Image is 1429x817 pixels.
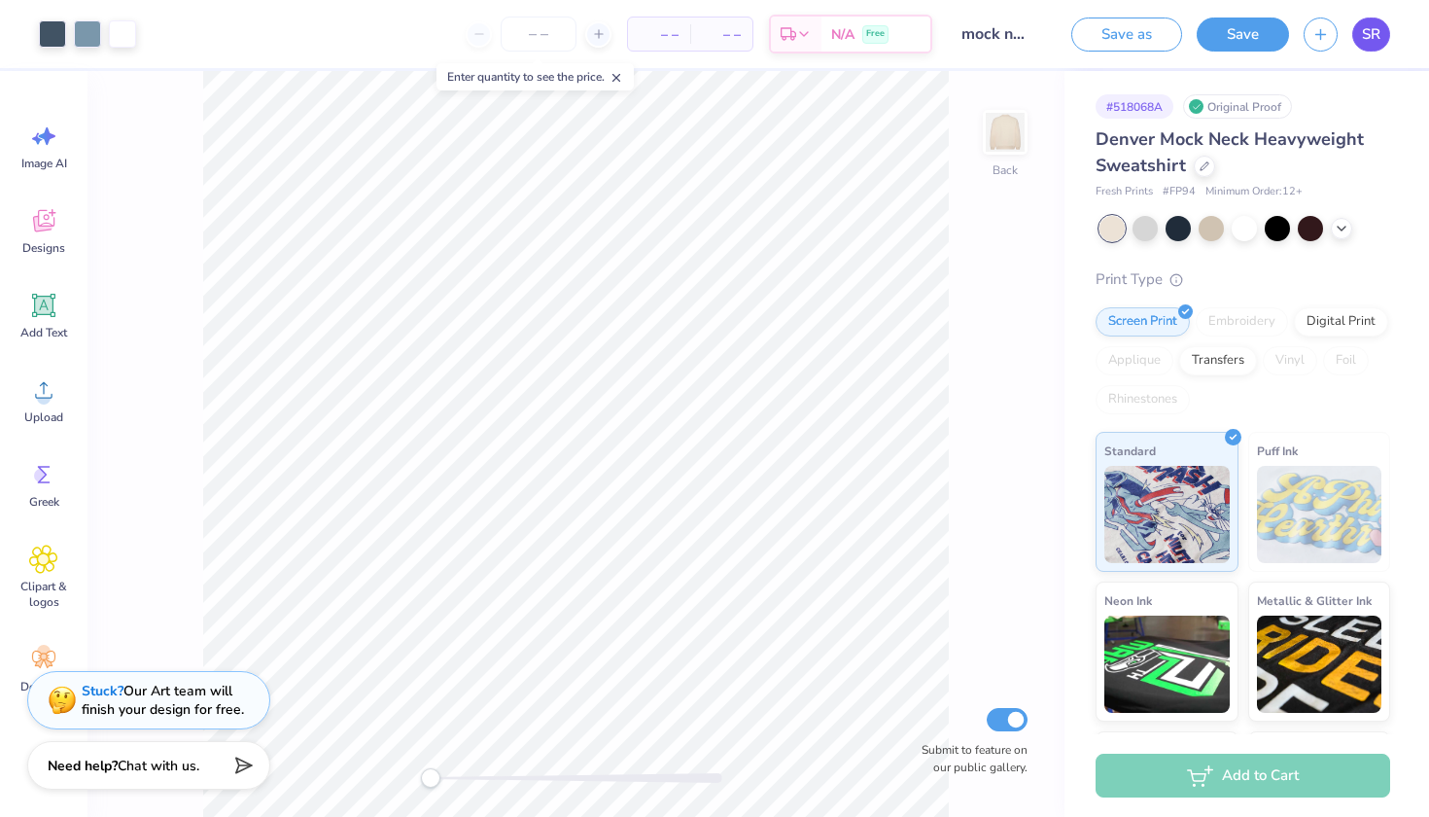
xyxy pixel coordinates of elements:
[1323,346,1369,375] div: Foil
[1096,346,1173,375] div: Applique
[436,63,634,90] div: Enter quantity to see the price.
[947,15,1042,53] input: Untitled Design
[1257,466,1382,563] img: Puff Ink
[640,24,679,45] span: – –
[1071,18,1182,52] button: Save as
[24,409,63,425] span: Upload
[12,579,76,610] span: Clipart & logos
[1294,307,1388,337] div: Digital Print
[29,494,59,510] span: Greek
[48,757,118,775] strong: Need help?
[20,325,67,340] span: Add Text
[911,741,1028,776] label: Submit to feature on our public gallery.
[1352,18,1390,52] a: SR
[22,240,65,256] span: Designs
[1096,307,1190,337] div: Screen Print
[1257,590,1372,611] span: Metallic & Glitter Ink
[702,24,741,45] span: – –
[118,757,199,775] span: Chat with us.
[1096,385,1190,414] div: Rhinestones
[866,27,885,41] span: Free
[82,682,244,719] div: Our Art team will finish your design for free.
[831,24,854,45] span: N/A
[1183,94,1292,119] div: Original Proof
[1096,94,1173,119] div: # 518068A
[1104,441,1156,461] span: Standard
[986,113,1025,152] img: Back
[1205,184,1303,200] span: Minimum Order: 12 +
[421,768,440,788] div: Accessibility label
[20,679,67,694] span: Decorate
[1104,466,1230,563] img: Standard
[82,682,123,700] strong: Stuck?
[1104,616,1230,713] img: Neon Ink
[1096,127,1364,177] span: Denver Mock Neck Heavyweight Sweatshirt
[1163,184,1196,200] span: # FP94
[1096,268,1390,291] div: Print Type
[1196,307,1288,337] div: Embroidery
[1257,441,1298,461] span: Puff Ink
[1362,23,1380,46] span: SR
[1257,616,1382,713] img: Metallic & Glitter Ink
[993,161,1018,179] div: Back
[1104,590,1152,611] span: Neon Ink
[501,17,576,52] input: – –
[21,156,67,171] span: Image AI
[1096,184,1153,200] span: Fresh Prints
[1263,346,1317,375] div: Vinyl
[1179,346,1257,375] div: Transfers
[1197,18,1289,52] button: Save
